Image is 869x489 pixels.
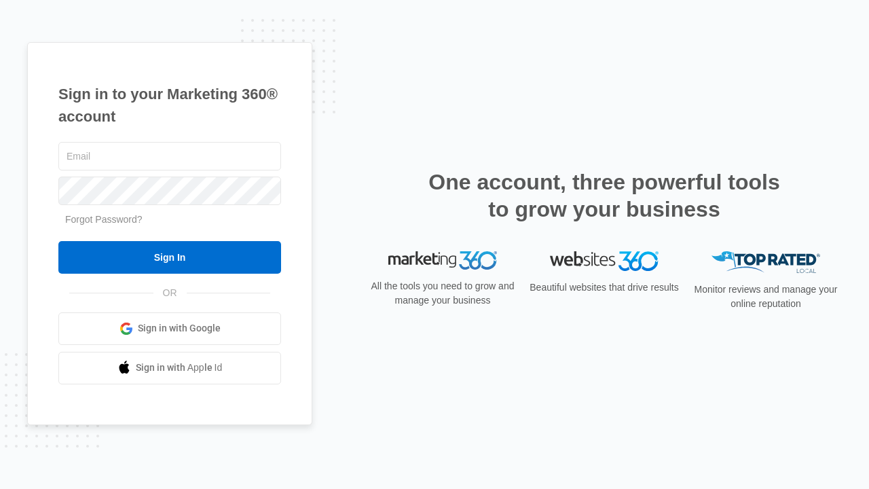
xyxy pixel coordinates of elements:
[58,352,281,384] a: Sign in with Apple Id
[388,251,497,270] img: Marketing 360
[153,286,187,300] span: OR
[58,312,281,345] a: Sign in with Google
[367,279,519,308] p: All the tools you need to grow and manage your business
[136,361,223,375] span: Sign in with Apple Id
[58,142,281,170] input: Email
[138,321,221,336] span: Sign in with Google
[711,251,820,274] img: Top Rated Local
[690,283,842,311] p: Monitor reviews and manage your online reputation
[528,280,680,295] p: Beautiful websites that drive results
[58,241,281,274] input: Sign In
[65,214,143,225] a: Forgot Password?
[58,83,281,128] h1: Sign in to your Marketing 360® account
[424,168,784,223] h2: One account, three powerful tools to grow your business
[550,251,659,271] img: Websites 360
